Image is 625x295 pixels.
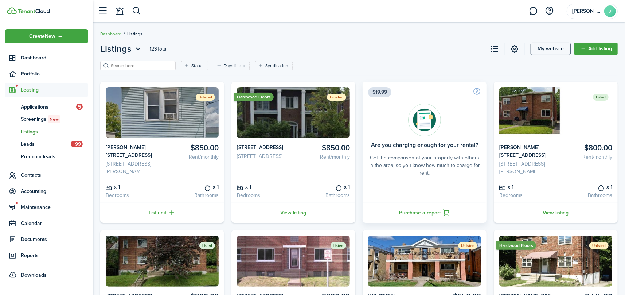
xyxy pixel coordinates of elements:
[5,125,88,138] a: Listings
[363,203,487,223] a: Purchase a report
[237,152,291,160] card-listing-description: [STREET_ADDRESS]
[296,191,350,199] card-listing-description: Bathrooms
[327,94,346,101] status: Unlisted
[368,236,481,287] img: Listing avatar
[21,187,88,195] span: Accounting
[196,94,215,101] status: Unlisted
[165,153,219,161] card-listing-description: Rent/monthly
[371,142,478,148] card-title: Are you charging enough for your rental?
[21,236,88,243] span: Documents
[165,183,219,191] card-listing-title: x 1
[5,138,88,150] a: Leads+99
[106,87,219,138] img: Listing avatar
[234,93,274,101] ribbon: Hardwood Floors
[237,183,291,191] card-listing-title: x 1
[499,87,612,138] img: Listing avatar
[199,242,215,249] status: Listed
[574,43,618,55] a: Add listing
[499,183,553,191] card-listing-title: x 1
[106,236,219,287] img: Listing avatar
[21,153,88,160] span: Premium leads
[604,5,616,17] avatar-text: J
[5,248,88,263] a: Reports
[21,140,71,148] span: Leads
[191,62,204,69] filter-tag-label: Status
[214,61,250,70] filter-tag: Open filter
[296,153,350,161] card-listing-description: Rent/monthly
[71,141,83,147] span: +99
[296,144,350,152] card-listing-title: $850.00
[76,104,83,110] span: 5
[237,236,350,287] img: Listing avatar
[50,116,59,123] span: New
[331,242,346,249] status: Listed
[149,45,167,53] header-page-total: 123 Total
[21,171,88,179] span: Contacts
[21,252,88,259] span: Reports
[21,115,88,123] span: Screenings
[109,62,173,69] input: Search here...
[237,191,291,199] card-listing-description: Bedrooms
[18,9,50,13] img: TenantCloud
[231,203,355,223] a: View listing
[255,61,293,70] filter-tag: Open filter
[5,51,88,65] a: Dashboard
[527,2,540,20] a: Messaging
[494,203,618,223] a: View listing
[106,183,160,191] card-listing-title: x 1
[559,153,613,161] card-listing-description: Rent/monthly
[132,5,141,17] button: Search
[458,242,477,249] status: Unlisted
[21,54,88,62] span: Dashboard
[5,101,88,113] a: Applications5
[559,183,613,191] card-listing-title: x 1
[106,191,160,199] card-listing-description: Bedrooms
[100,42,143,55] button: Listings
[100,31,121,37] a: Dashboard
[496,241,536,250] ribbon: Hardwood Floors
[296,183,350,191] card-listing-title: x 1
[5,150,88,163] a: Premium leads
[499,144,553,159] card-listing-title: [PERSON_NAME][STREET_ADDRESS]
[100,42,143,55] button: Open menu
[408,104,441,136] img: Rentability report avatar
[181,61,208,70] filter-tag: Open filter
[531,43,571,55] a: My website
[106,160,160,175] card-listing-description: [STREET_ADDRESS][PERSON_NAME]
[30,34,56,39] span: Create New
[368,154,481,177] card-description: Get the comparison of your property with others in the area, so you know how much to charge for r...
[593,94,609,101] status: Listed
[559,191,613,199] card-listing-description: Bathrooms
[499,160,553,175] card-listing-description: [STREET_ADDRESS][PERSON_NAME]
[21,220,88,227] span: Calendar
[368,87,391,97] span: $19.99
[165,191,219,199] card-listing-description: Bathrooms
[237,87,350,138] img: Listing avatar
[543,5,556,17] button: Open resource center
[96,4,110,18] button: Open sidebar
[572,9,601,14] span: Joe
[499,191,553,199] card-listing-description: Bedrooms
[100,42,132,55] span: Listings
[265,62,288,69] filter-tag-label: Syndication
[100,203,224,223] a: List unit
[224,62,245,69] filter-tag-label: Days listed
[21,86,88,94] span: Leasing
[499,236,612,287] img: Listing avatar
[21,271,47,279] span: Downloads
[5,113,88,125] a: ScreeningsNew
[21,103,76,111] span: Applications
[7,7,17,14] img: TenantCloud
[589,242,609,249] status: Unlisted
[559,144,613,152] card-listing-title: $800.00
[21,203,88,211] span: Maintenance
[21,128,88,136] span: Listings
[127,31,142,37] span: Listings
[113,2,127,20] a: Notifications
[106,144,160,159] card-listing-title: [PERSON_NAME][STREET_ADDRESS]
[5,29,88,43] button: Open menu
[165,144,219,152] card-listing-title: $850.00
[237,144,291,151] card-listing-title: [STREET_ADDRESS]
[21,70,88,78] span: Portfolio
